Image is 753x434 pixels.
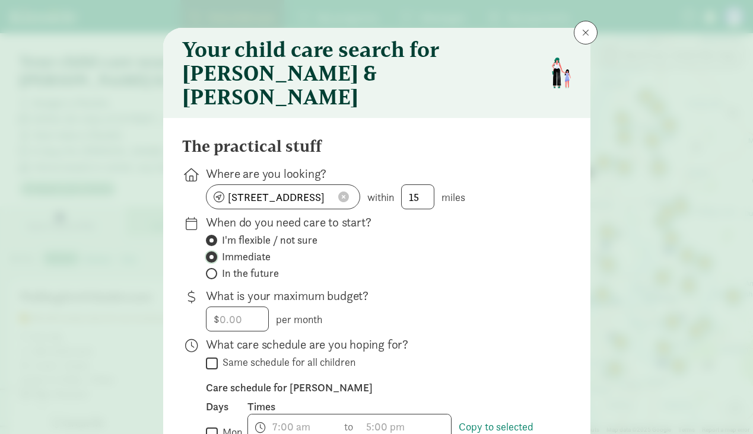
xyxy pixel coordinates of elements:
[206,214,552,231] p: When do you need care to start?
[222,266,279,280] span: In the future
[206,288,552,304] p: What is your maximum budget?
[218,355,355,369] label: Same schedule for all children
[206,165,552,182] p: Where are you looking?
[182,37,542,108] h3: Your child care search for [PERSON_NAME] & [PERSON_NAME]
[276,312,322,326] span: per month
[206,336,552,353] p: What care schedule are you hoping for?
[206,381,552,395] p: Care schedule for [PERSON_NAME]
[222,250,271,264] span: Immediate
[367,190,394,204] span: within
[247,400,552,414] div: Times
[222,233,317,247] span: I'm flexible / not sure
[182,137,322,156] h4: The practical stuff
[441,190,465,204] span: miles
[206,185,360,209] input: enter zipcode or address
[206,400,247,414] div: Days
[206,307,268,331] input: 0.00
